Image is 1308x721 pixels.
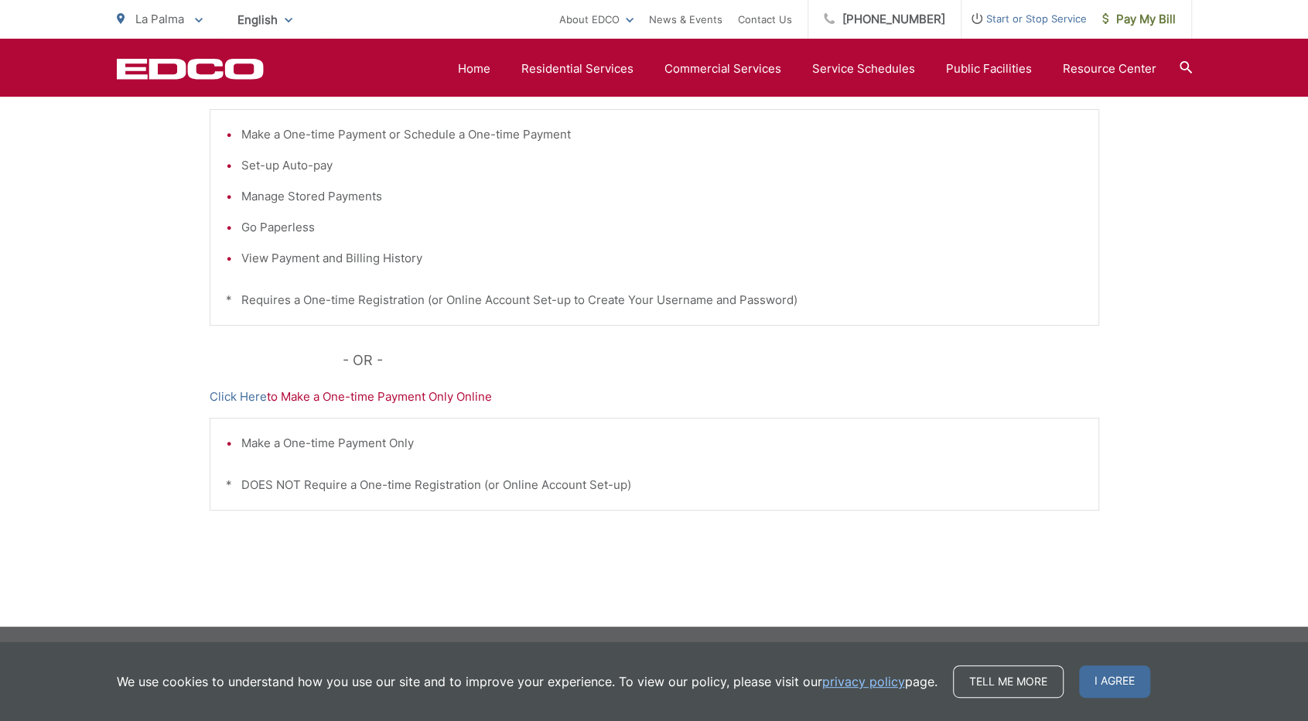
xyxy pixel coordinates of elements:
li: Manage Stored Payments [241,187,1083,206]
p: - OR - [343,349,1099,372]
a: Home [458,60,490,78]
a: Contact Us [738,10,792,29]
a: privacy policy [822,672,905,691]
a: Tell me more [953,665,1064,698]
li: Set-up Auto-pay [241,156,1083,175]
li: Make a One-time Payment or Schedule a One-time Payment [241,125,1083,144]
li: Make a One-time Payment Only [241,434,1083,453]
li: Go Paperless [241,218,1083,237]
a: Resource Center [1063,60,1156,78]
a: Public Facilities [946,60,1032,78]
p: * DOES NOT Require a One-time Registration (or Online Account Set-up) [226,476,1083,494]
a: Residential Services [521,60,634,78]
span: Pay My Bill [1102,10,1176,29]
p: We use cookies to understand how you use our site and to improve your experience. To view our pol... [117,672,937,691]
li: View Payment and Billing History [241,249,1083,268]
span: English [226,6,304,33]
a: About EDCO [559,10,634,29]
a: Service Schedules [812,60,915,78]
p: * Requires a One-time Registration (or Online Account Set-up to Create Your Username and Password) [226,291,1083,309]
p: to Make a One-time Payment Only Online [210,388,1099,406]
a: Commercial Services [664,60,781,78]
a: Click Here [210,388,267,406]
a: News & Events [649,10,722,29]
span: La Palma [135,12,184,26]
a: EDCD logo. Return to the homepage. [117,58,264,80]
